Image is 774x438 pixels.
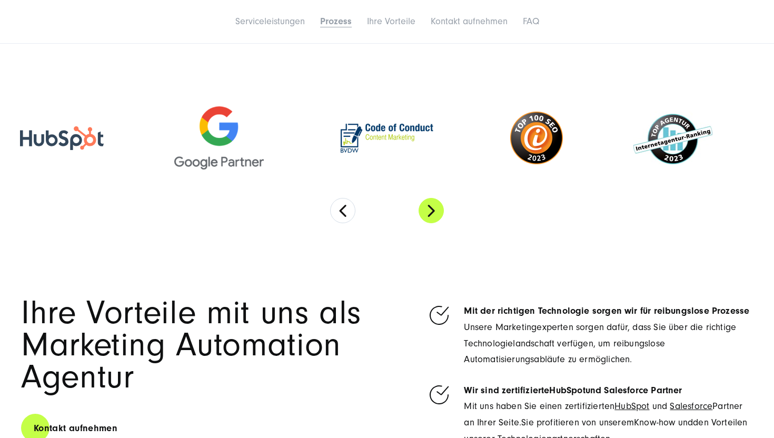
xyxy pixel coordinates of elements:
span: Ihre Vorteile mit uns als Marketing Automation Agentur [21,294,361,396]
a: Kontakt aufnehmen [431,16,508,27]
a: Serviceleistungen [235,16,305,27]
a: Prozess [320,16,352,27]
a: Ihre Vorteile [367,16,415,27]
span: und Salesforce Partner [586,385,682,396]
a: HubSpot [614,401,649,412]
img: BVDW Code of Conduct badge - Digitalagentur für Content Management SUNZINET [334,117,440,159]
button: Previous [330,198,355,223]
img: I business top 100 SEO badge - SEO Agentur SUNZINET [510,112,563,164]
span: Know-how und [634,417,693,428]
button: Next [419,198,444,223]
span: Sie profitieren von unserem [521,417,634,428]
span: Mit der richtigen Technologie sorgen wir für reibungslose Prozesse [464,305,749,316]
span: Wir sind zertifizierte [464,385,549,396]
a: FAQ [523,16,539,27]
span: und [652,401,668,412]
span: HubSpot [549,385,585,396]
span: Unsere Marketingexperten sorgen dafür, dass Sie über die richtige Technologielandschaft verfügen,... [464,322,736,365]
img: HubSpot Gold Partner Agentur - Digitalagentur SUNZINET [20,126,104,150]
a: Salesforce [670,401,712,412]
img: Google Partner Agentur - Digitalagentur für Digital Marketing und Strategie SUNZINET [174,106,264,170]
img: SUNZINET Top Internetagentur Badge - Full service Digitalagentur SUNZINET [633,112,712,164]
span: Mit uns haben Sie einen zertifizierten [464,401,614,412]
